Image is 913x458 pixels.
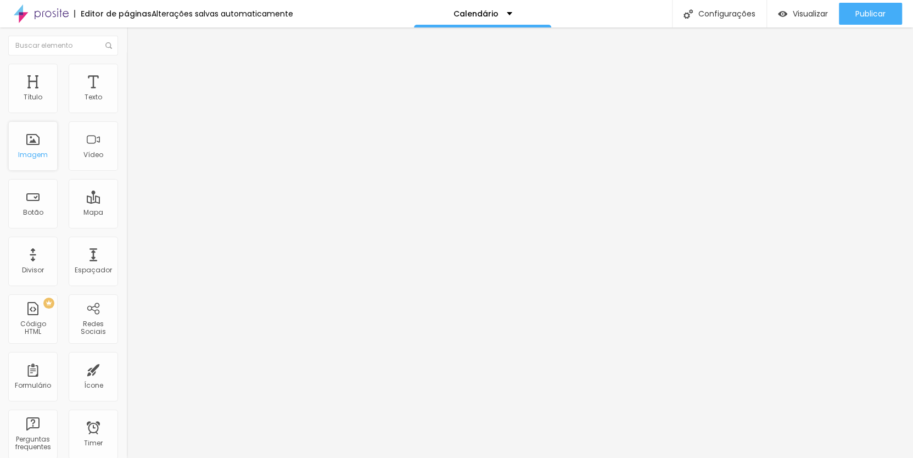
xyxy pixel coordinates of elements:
div: Espaçador [75,266,112,274]
div: Imagem [18,151,48,159]
div: Divisor [22,266,44,274]
img: Icone [684,9,693,19]
div: Redes Sociais [71,320,115,336]
img: Icone [105,42,112,49]
span: Publicar [855,9,886,18]
div: Texto [85,93,102,101]
div: Alterações salvas automaticamente [152,10,293,18]
button: Publicar [839,3,902,25]
div: Formulário [15,382,51,389]
iframe: Editor [126,27,913,458]
div: Vídeo [83,151,103,159]
img: view-1.svg [778,9,787,19]
div: Mapa [83,209,103,216]
p: Calendário [453,10,498,18]
div: Título [24,93,42,101]
button: Visualizar [767,3,839,25]
span: Visualizar [793,9,828,18]
div: Editor de páginas [74,10,152,18]
div: Perguntas frequentes [11,435,54,451]
div: Ícone [84,382,103,389]
div: Botão [23,209,43,216]
div: Timer [84,439,103,447]
input: Buscar elemento [8,36,118,55]
div: Código HTML [11,320,54,336]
